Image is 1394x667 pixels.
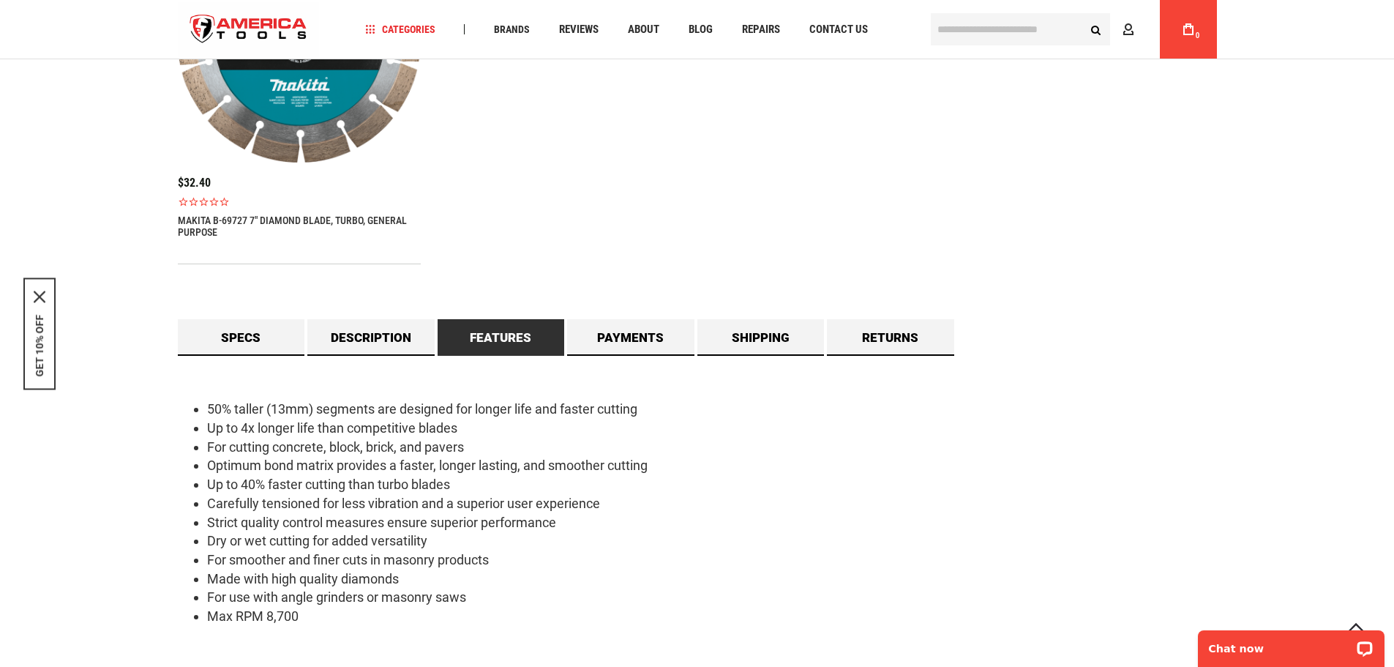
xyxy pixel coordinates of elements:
li: Up to 40% faster cutting than turbo blades [207,475,1217,494]
a: Returns [827,319,954,356]
button: Search [1082,15,1110,43]
a: Features [438,319,565,356]
svg: close icon [34,291,45,302]
a: Shipping [697,319,825,356]
iframe: LiveChat chat widget [1188,621,1394,667]
a: Repairs [735,20,787,40]
a: Reviews [552,20,605,40]
li: Dry or wet cutting for added versatility [207,532,1217,551]
a: Payments [567,319,694,356]
a: MAKITA B-69727 7" DIAMOND BLADE, TURBO, GENERAL PURPOSE [178,215,421,238]
img: America Tools [178,2,320,57]
span: Reviews [559,24,599,35]
li: Carefully tensioned for less vibration and a superior user experience [207,494,1217,513]
li: Made with high quality diamonds [207,570,1217,589]
span: 0 [1196,31,1200,40]
button: GET 10% OFF [34,314,45,376]
span: Categories [365,24,435,34]
li: For smoother and finer cuts in masonry products [207,551,1217,570]
span: Contact Us [809,24,868,35]
a: Specs [178,319,305,356]
a: Contact Us [803,20,874,40]
a: Categories [359,20,442,40]
span: About [628,24,659,35]
span: Rated 0.0 out of 5 stars 0 reviews [178,196,421,207]
a: Brands [487,20,536,40]
span: $32.40 [178,176,211,190]
a: Description [307,319,435,356]
button: Close [34,291,45,302]
li: 50% taller (13mm) segments are designed for longer life and faster cutting [207,400,1217,419]
span: Blog [689,24,713,35]
li: For use with angle grinders or masonry saws [207,588,1217,607]
a: store logo [178,2,320,57]
span: Repairs [742,24,780,35]
li: Up to 4x longer life than competitive blades [207,419,1217,438]
li: Strict quality control measures ensure superior performance [207,513,1217,532]
li: Max RPM 8,700 [207,607,1217,626]
li: Optimum bond matrix provides a faster, longer lasting, and smoother cutting [207,456,1217,475]
a: About [621,20,666,40]
a: Blog [682,20,719,40]
span: Brands [494,24,530,34]
li: For cutting concrete, block, brick, and pavers [207,438,1217,457]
